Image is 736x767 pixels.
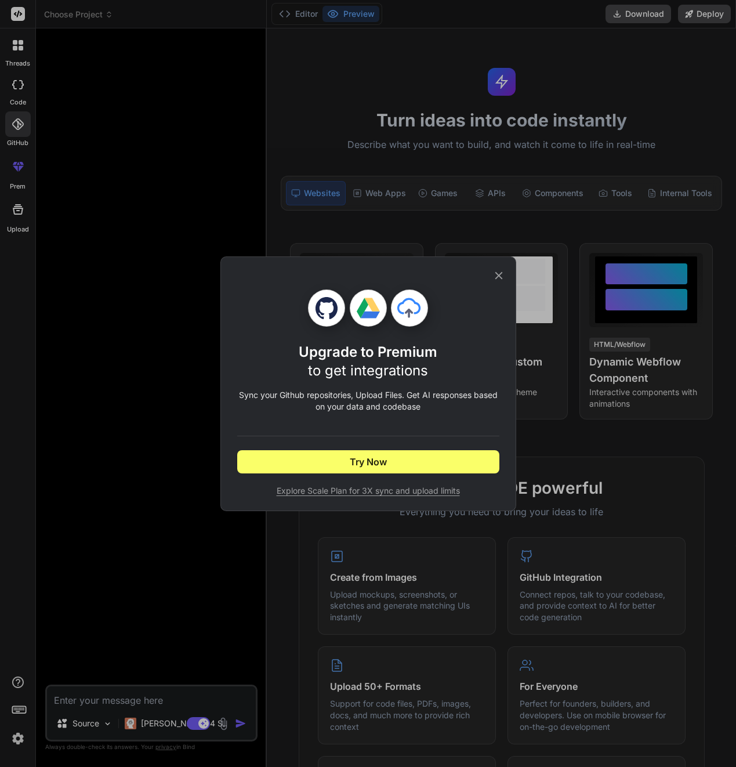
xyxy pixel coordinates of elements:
h1: Upgrade to Premium [299,343,437,380]
span: Try Now [350,455,387,469]
p: Sync your Github repositories, Upload Files. Get AI responses based on your data and codebase [237,389,499,413]
span: to get integrations [308,362,428,379]
span: Explore Scale Plan for 3X sync and upload limits [237,485,499,497]
button: Try Now [237,450,499,473]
